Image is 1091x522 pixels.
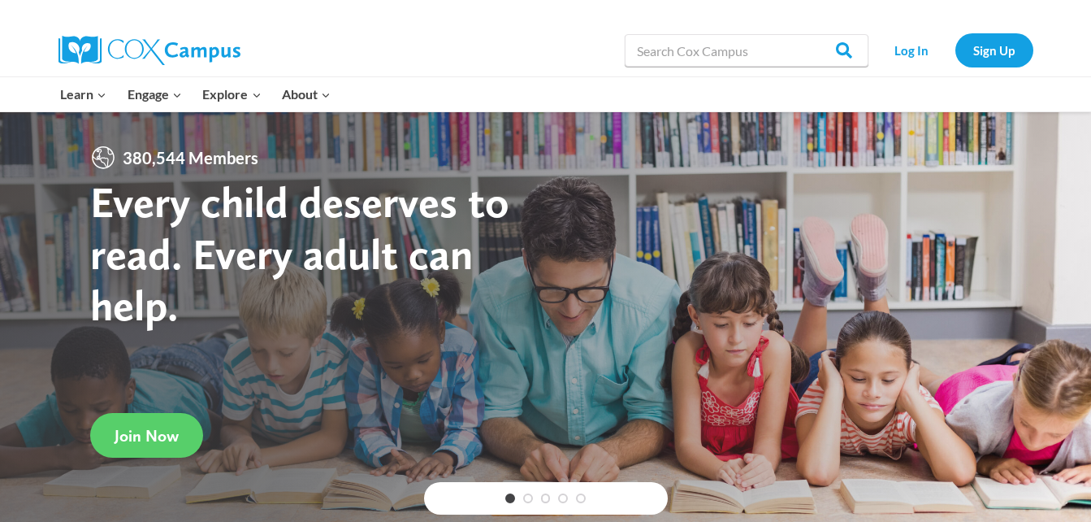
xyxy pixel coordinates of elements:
span: Explore [202,84,261,105]
a: Sign Up [955,33,1033,67]
a: 4 [558,494,568,503]
span: 380,544 Members [116,145,265,171]
a: 1 [505,494,515,503]
a: Log In [877,33,947,67]
img: Cox Campus [58,36,240,65]
span: Join Now [115,426,179,446]
span: Engage [128,84,182,105]
nav: Secondary Navigation [877,33,1033,67]
strong: Every child deserves to read. Every adult can help. [90,176,509,331]
span: Learn [60,84,106,105]
a: Join Now [90,413,203,458]
span: About [282,84,331,105]
a: 2 [523,494,533,503]
input: Search Cox Campus [625,34,868,67]
nav: Primary Navigation [50,77,341,111]
a: 3 [541,494,551,503]
a: 5 [576,494,586,503]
